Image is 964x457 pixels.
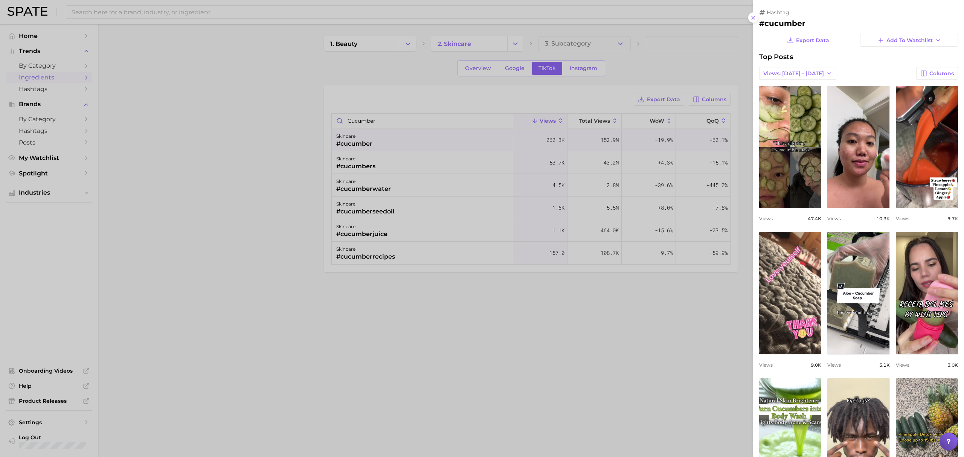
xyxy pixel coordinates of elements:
[759,216,773,221] span: Views
[879,362,890,368] span: 5.1k
[759,19,958,28] h2: #cucumber
[767,9,789,16] span: hashtag
[759,53,793,61] span: Top Posts
[876,216,890,221] span: 10.3k
[896,362,909,368] span: Views
[860,34,958,47] button: Add to Watchlist
[947,362,958,368] span: 3.0k
[947,216,958,221] span: 9.7k
[896,216,909,221] span: Views
[796,37,829,44] span: Export Data
[811,362,821,368] span: 9.0k
[759,362,773,368] span: Views
[827,362,841,368] span: Views
[929,70,954,77] span: Columns
[827,216,841,221] span: Views
[886,37,933,44] span: Add to Watchlist
[785,34,831,47] button: Export Data
[763,70,824,77] span: Views: [DATE] - [DATE]
[808,216,821,221] span: 47.4k
[759,67,836,80] button: Views: [DATE] - [DATE]
[916,67,958,80] button: Columns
